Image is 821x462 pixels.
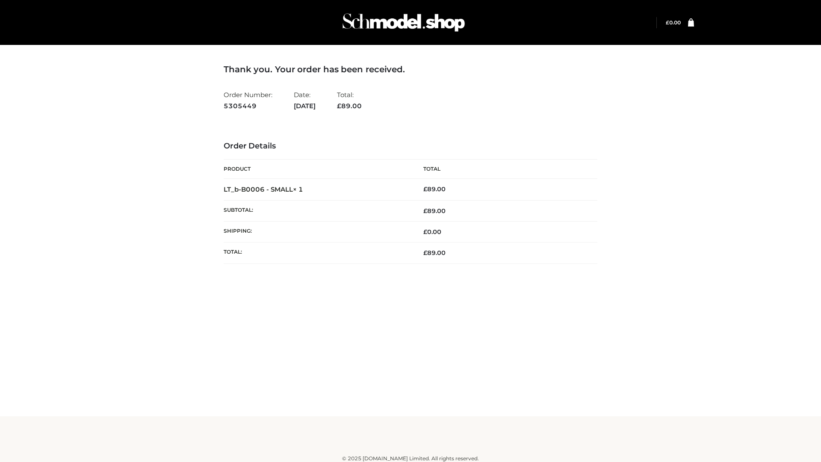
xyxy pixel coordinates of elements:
li: Order Number: [224,87,272,113]
span: 89.00 [337,102,362,110]
strong: [DATE] [294,101,316,112]
th: Product [224,160,410,179]
a: £0.00 [666,19,681,26]
bdi: 89.00 [423,185,446,193]
span: £ [423,185,427,193]
span: £ [423,228,427,236]
bdi: 0.00 [666,19,681,26]
span: £ [337,102,341,110]
strong: × 1 [293,185,303,193]
li: Date: [294,87,316,113]
span: £ [423,207,427,215]
span: 89.00 [423,207,446,215]
li: Total: [337,87,362,113]
strong: LT_b-B0006 - SMALL [224,185,303,193]
h3: Order Details [224,142,597,151]
h3: Thank you. Your order has been received. [224,64,597,74]
th: Total [410,160,597,179]
strong: 5305449 [224,101,272,112]
span: £ [666,19,669,26]
span: 89.00 [423,249,446,257]
th: Total: [224,243,410,264]
span: £ [423,249,427,257]
bdi: 0.00 [423,228,441,236]
th: Subtotal: [224,200,410,221]
th: Shipping: [224,222,410,243]
img: Schmodel Admin 964 [340,6,468,39]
